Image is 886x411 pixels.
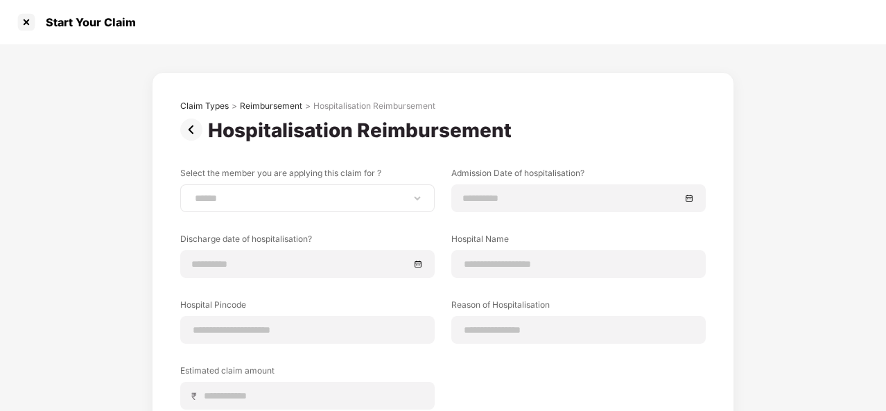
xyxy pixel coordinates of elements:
img: svg+xml;base64,PHN2ZyBpZD0iUHJldi0zMngzMiIgeG1sbnM9Imh0dHA6Ly93d3cudzMub3JnLzIwMDAvc3ZnIiB3aWR0aD... [180,119,208,141]
label: Reason of Hospitalisation [451,299,706,316]
div: Reimbursement [240,100,302,112]
label: Hospital Pincode [180,299,435,316]
div: Claim Types [180,100,229,112]
div: Hospitalisation Reimbursement [208,119,517,142]
label: Discharge date of hospitalisation? [180,233,435,250]
div: > [305,100,311,112]
div: > [232,100,237,112]
span: ₹ [191,390,202,403]
label: Admission Date of hospitalisation? [451,167,706,184]
div: Hospitalisation Reimbursement [313,100,435,112]
label: Select the member you are applying this claim for ? [180,167,435,184]
div: Start Your Claim [37,15,136,29]
label: Estimated claim amount [180,365,435,382]
label: Hospital Name [451,233,706,250]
